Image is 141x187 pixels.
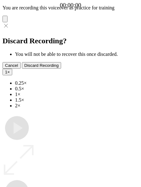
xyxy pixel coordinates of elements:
button: Discard Recording [22,62,61,69]
li: 0.5× [15,86,138,92]
p: You are recording this voiceover as practice for training [3,5,138,11]
button: 1× [3,69,12,75]
li: You will not be able to recover this once discarded. [15,51,138,57]
button: Cancel [3,62,21,69]
li: 2× [15,103,138,109]
h2: Discard Recording? [3,37,138,45]
span: 1 [5,70,7,74]
li: 1.5× [15,97,138,103]
li: 0.25× [15,80,138,86]
li: 1× [15,92,138,97]
a: 00:00:00 [60,2,81,9]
